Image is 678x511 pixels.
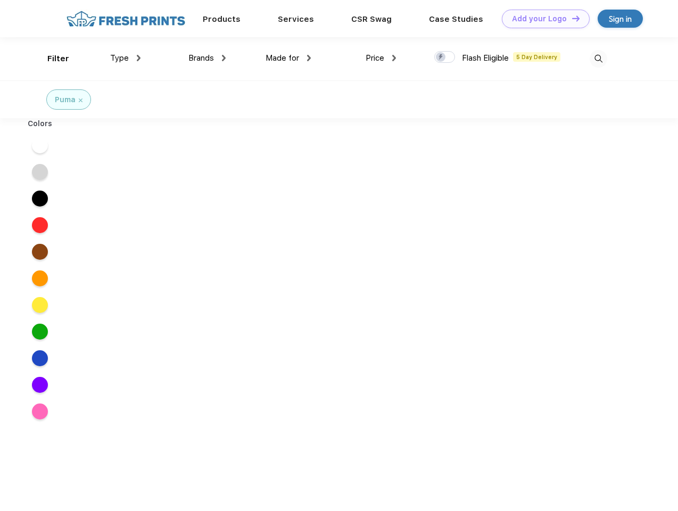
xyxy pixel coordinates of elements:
[110,53,129,63] span: Type
[351,14,392,24] a: CSR Swag
[590,50,607,68] img: desktop_search.svg
[598,10,643,28] a: Sign in
[462,53,509,63] span: Flash Eligible
[203,14,241,24] a: Products
[79,98,82,102] img: filter_cancel.svg
[513,52,560,62] span: 5 Day Delivery
[137,55,140,61] img: dropdown.png
[47,53,69,65] div: Filter
[188,53,214,63] span: Brands
[278,14,314,24] a: Services
[392,55,396,61] img: dropdown.png
[20,118,61,129] div: Colors
[572,15,580,21] img: DT
[307,55,311,61] img: dropdown.png
[266,53,299,63] span: Made for
[609,13,632,25] div: Sign in
[63,10,188,28] img: fo%20logo%202.webp
[366,53,384,63] span: Price
[512,14,567,23] div: Add your Logo
[55,94,76,105] div: Puma
[222,55,226,61] img: dropdown.png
